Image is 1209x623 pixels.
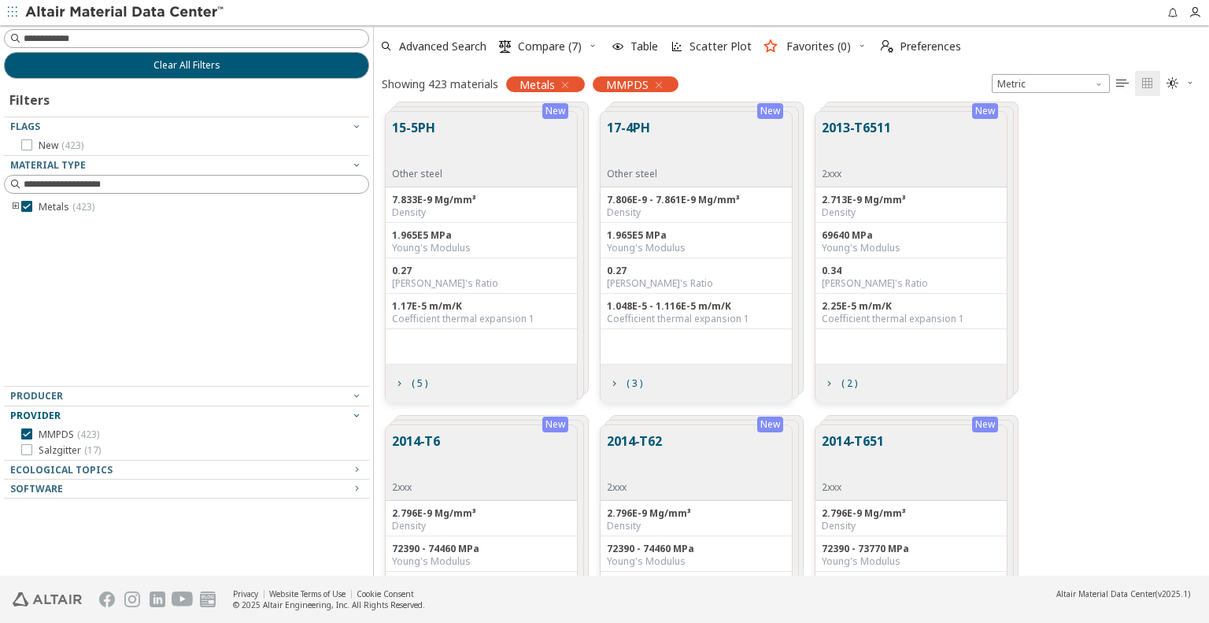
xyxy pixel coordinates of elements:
div: [PERSON_NAME]'s Ratio [822,277,1000,290]
button: 17-4PH [607,118,657,168]
span: Salzgitter [39,444,101,457]
div: 0.27 [392,265,571,277]
div: (v2025.1) [1056,588,1190,599]
div: 2xxx [392,481,440,494]
span: Table [630,41,658,52]
img: Altair Engineering [13,592,82,606]
div: 69640 MPa [822,229,1000,242]
div: 72390 - 74460 MPa [392,543,571,555]
button: ( 5 ) [386,368,434,399]
div: Unit System [992,74,1110,93]
div: 72390 - 73770 MPa [822,543,1000,555]
button: 2014-T6 [392,432,440,481]
button: Tile View [1135,71,1160,96]
img: Altair Material Data Center [25,5,226,20]
span: Compare (7) [518,41,582,52]
div: 2.796E-9 Mg/mm³ [822,507,1000,520]
span: MMPDS [39,428,99,441]
div: New [972,103,998,119]
div: © 2025 Altair Engineering, Inc. All Rights Reserved. [233,599,425,610]
span: Metals [39,201,94,213]
span: Flags [10,120,40,133]
span: ( 423 ) [61,139,83,152]
span: ( 2 ) [841,379,857,388]
span: ( 423 ) [77,428,99,441]
button: Producer [4,387,369,406]
button: 15-5PH [392,118,442,168]
span: Preferences [900,41,961,52]
button: 2013-T6511 [822,118,891,168]
button: Clear All Filters [4,52,369,79]
div: grid [374,100,1209,577]
div: Density [392,520,571,532]
span: Provider [10,409,61,422]
div: 1.965E5 MPa [607,229,786,242]
span: Metals [519,77,555,91]
div: 1.17E-5 m/m/K [392,300,571,313]
div: Density [607,206,786,219]
button: Material Type [4,156,369,175]
div: Showing 423 materials [382,76,498,91]
span: Advanced Search [399,41,486,52]
div: Density [607,520,786,532]
span: ( 423 ) [72,200,94,213]
i:  [499,40,512,53]
span: Metric [992,74,1110,93]
div: 7.833E-9 Mg/mm³ [392,194,571,206]
div: 72390 - 74460 MPa [607,543,786,555]
div: Density [822,206,1000,219]
div: 0.34 [822,265,1000,277]
div: New [542,103,568,119]
button: Software [4,480,369,499]
div: 2.796E-9 Mg/mm³ [392,507,571,520]
div: Young's Modulus [607,242,786,254]
button: ( 3 ) [601,368,649,399]
div: New [757,417,783,432]
span: ( 17 ) [84,443,101,457]
span: Ecological Topics [10,463,113,477]
i:  [1116,77,1129,90]
div: Young's Modulus [822,242,1000,254]
span: Software [10,482,63,495]
div: Density [392,206,571,219]
div: 1.965E5 MPa [392,229,571,242]
span: ( 3 ) [627,379,642,388]
a: Website Terms of Use [269,588,346,599]
div: New [542,417,568,432]
span: Scatter Plot [690,41,752,52]
i:  [1166,77,1179,90]
span: New [39,139,83,152]
div: Young's Modulus [822,555,1000,568]
div: Coefficient thermal expansion 1 [607,313,786,325]
span: Favorites (0) [786,41,851,52]
div: Other steel [392,168,442,180]
div: 1.048E-5 - 1.116E-5 m/m/K [607,300,786,313]
div: Young's Modulus [392,555,571,568]
div: Coefficient thermal expansion 1 [392,313,571,325]
button: Ecological Topics [4,461,369,480]
button: 2014-T651 [822,432,884,481]
button: ( 2 ) [815,368,864,399]
i:  [1141,77,1154,90]
div: Coefficient thermal expansion 1 [822,313,1000,325]
button: Theme [1160,71,1201,96]
button: Provider [4,406,369,425]
i:  [881,40,893,53]
div: 2.713E-9 Mg/mm³ [822,194,1000,206]
div: 2.25E-5 m/m/K [822,300,1000,313]
button: Table View [1110,71,1135,96]
div: Other steel [607,168,657,180]
span: ( 5 ) [412,379,427,388]
div: 7.806E-9 - 7.861E-9 Mg/mm³ [607,194,786,206]
div: 2.796E-9 Mg/mm³ [607,507,786,520]
button: Flags [4,117,369,136]
div: New [757,103,783,119]
div: Young's Modulus [392,242,571,254]
div: [PERSON_NAME]'s Ratio [392,277,571,290]
div: 2xxx [822,481,884,494]
span: Material Type [10,158,86,172]
div: [PERSON_NAME]'s Ratio [607,277,786,290]
span: MMPDS [606,77,649,91]
div: Young's Modulus [607,555,786,568]
span: Producer [10,389,63,402]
